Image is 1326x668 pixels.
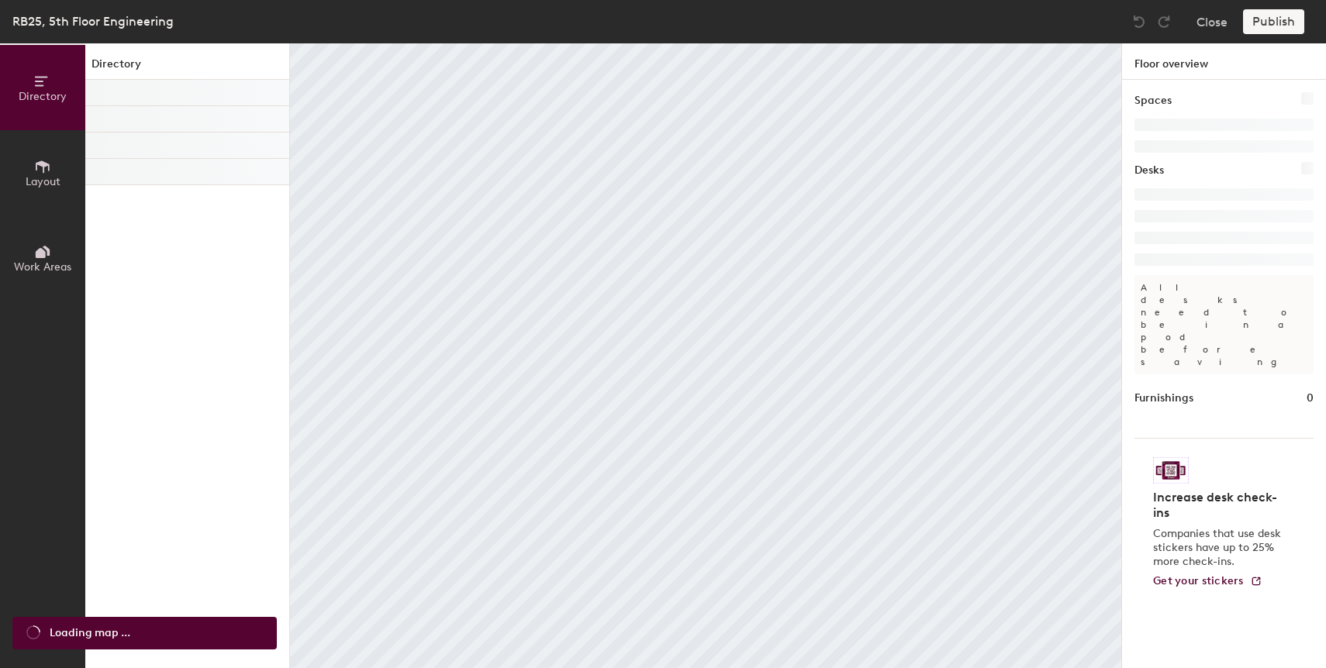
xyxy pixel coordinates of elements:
h1: 0 [1307,390,1314,407]
h1: Desks [1134,162,1164,179]
span: Work Areas [14,260,71,274]
p: Companies that use desk stickers have up to 25% more check-ins. [1153,527,1286,569]
p: All desks need to be in a pod before saving [1134,275,1314,374]
span: Loading map ... [50,625,130,642]
a: Get your stickers [1153,575,1262,588]
img: Undo [1131,14,1147,29]
span: Layout [26,175,60,188]
h1: Directory [85,56,289,80]
h4: Increase desk check-ins [1153,490,1286,521]
canvas: Map [290,43,1121,668]
h1: Floor overview [1122,43,1326,80]
img: Redo [1156,14,1172,29]
h1: Spaces [1134,92,1172,109]
span: Get your stickers [1153,574,1244,587]
span: Directory [19,90,67,103]
button: Close [1197,9,1228,34]
h1: Furnishings [1134,390,1193,407]
img: Sticker logo [1153,457,1189,484]
div: RB25, 5th Floor Engineering [12,12,174,31]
